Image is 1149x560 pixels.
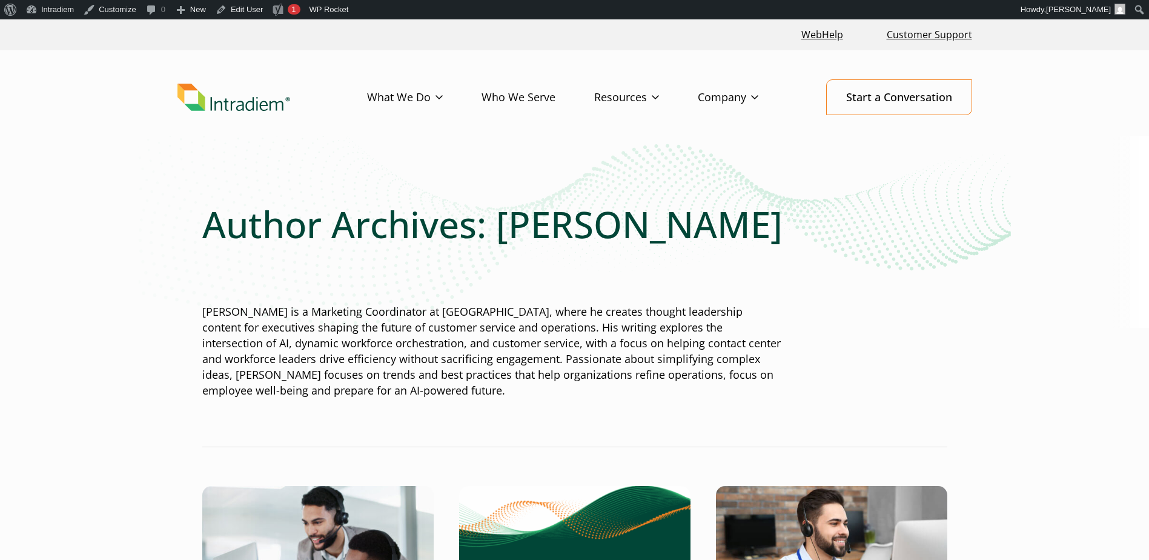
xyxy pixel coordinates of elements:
img: Intradiem [177,84,290,112]
h1: Author Archives: [PERSON_NAME] [202,202,947,246]
a: Resources [594,80,698,115]
a: Customer Support [882,22,977,48]
span: 1 [291,5,296,14]
span: [PERSON_NAME] [1046,5,1111,14]
a: Start a Conversation [826,79,972,115]
a: Company [698,80,797,115]
a: Who We Serve [482,80,594,115]
p: [PERSON_NAME] is a Marketing Coordinator at [GEOGRAPHIC_DATA], where he creates thought leadershi... [202,304,784,398]
a: What We Do [367,80,482,115]
a: Link to homepage of Intradiem [177,84,367,112]
a: Link opens in a new window [796,22,848,48]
